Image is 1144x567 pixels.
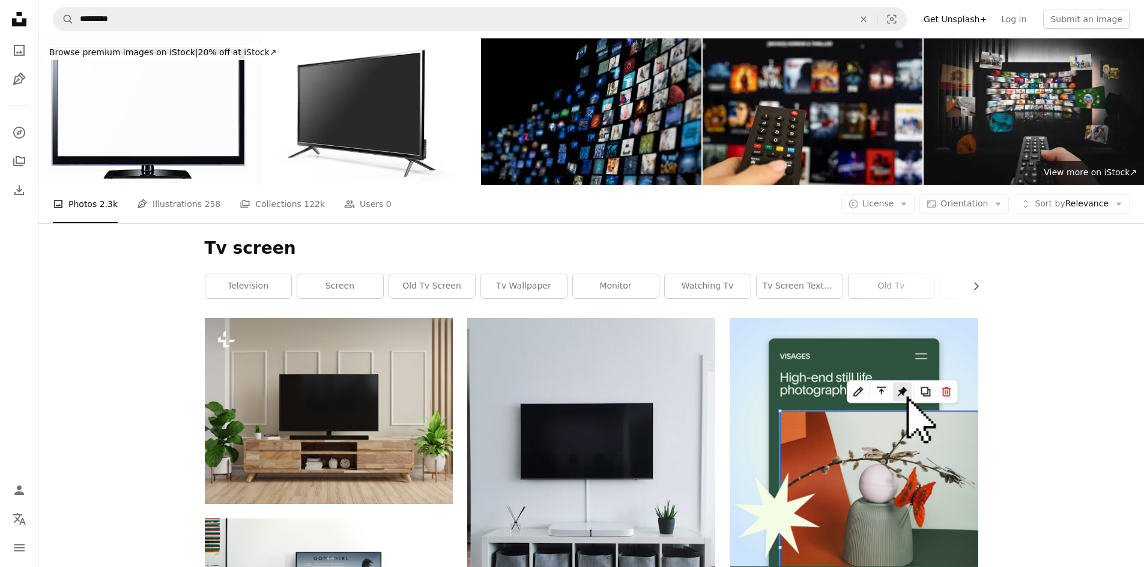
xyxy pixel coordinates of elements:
[940,199,988,208] span: Orientation
[53,7,907,31] form: Find visuals sitewide
[53,8,74,31] button: Search Unsplash
[49,47,277,57] span: 20% off at iStock ↗
[467,478,715,489] a: turned-off flat screen TV
[849,274,934,298] a: old tv
[38,38,288,67] a: Browse premium images on iStock|20% off at iStock↗
[7,178,31,202] a: Download History
[7,121,31,145] a: Explore
[344,185,392,223] a: Users 0
[703,38,923,185] img: Woman hand holding tv remote.
[850,8,877,31] button: Clear
[49,47,198,57] span: Browse premium images on iStock |
[665,274,751,298] a: watching tv
[7,478,31,502] a: Log in / Sign up
[994,10,1034,29] a: Log in
[7,149,31,173] a: Collections
[38,38,259,185] img: TV With Two Clipping Paths
[841,194,915,214] button: License
[1044,167,1137,177] span: View more on iStock ↗
[297,274,383,298] a: screen
[730,318,978,566] img: file-1723602894256-972c108553a7image
[137,185,220,223] a: Illustrations 258
[7,507,31,531] button: Language
[240,185,325,223] a: Collections 122k
[965,274,978,298] button: scroll list to the right
[7,67,31,91] a: Illustrations
[205,274,291,298] a: television
[481,274,567,298] a: tv wallpaper
[1014,194,1130,214] button: Sort byRelevance
[1035,199,1065,208] span: Sort by
[386,197,392,211] span: 0
[205,406,453,416] a: TV on cabinet with cream color wall and wood flooring.3d rendering
[940,274,1026,298] a: smart tv
[757,274,843,298] a: tv screen texture
[389,274,475,298] a: old tv screen
[919,194,1009,214] button: Orientation
[573,274,659,298] a: monitor
[205,197,221,211] span: 258
[1035,198,1109,210] span: Relevance
[924,38,1144,185] img: Media concept multiple television screens
[916,10,994,29] a: Get Unsplash+
[877,8,906,31] button: Visual search
[481,38,701,185] img: Media concept video wall with small screens
[205,238,978,259] h1: Tv screen
[862,199,894,208] span: License
[7,7,31,34] a: Home — Unsplash
[1037,161,1144,185] a: View more on iStock↗
[1043,10,1130,29] button: Submit an image
[7,38,31,62] a: Photos
[7,536,31,560] button: Menu
[304,197,325,211] span: 122k
[205,318,453,504] img: TV on cabinet with cream color wall and wood flooring.3d rendering
[260,38,480,185] img: Black LED tv television screen blank isolated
